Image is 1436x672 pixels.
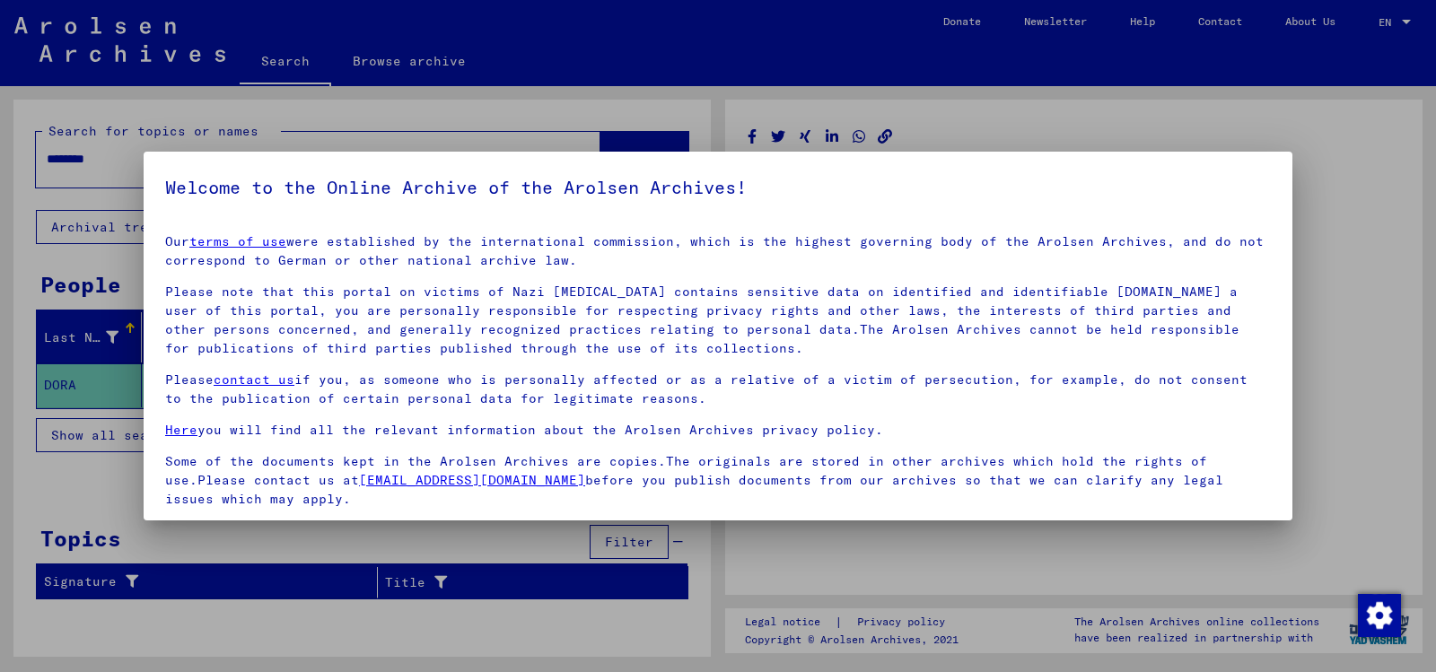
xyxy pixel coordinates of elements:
p: Our were established by the international commission, which is the highest governing body of the ... [165,232,1271,270]
a: contact us [214,371,294,388]
a: Here [165,422,197,438]
p: Some of the documents kept in the Arolsen Archives are copies.The originals are stored in other a... [165,452,1271,509]
img: Change consent [1358,594,1401,637]
p: you will find all the relevant information about the Arolsen Archives privacy policy. [165,421,1271,440]
a: terms of use [189,233,286,249]
p: Please note that this portal on victims of Nazi [MEDICAL_DATA] contains sensitive data on identif... [165,283,1271,358]
p: Please if you, as someone who is personally affected or as a relative of a victim of persecution,... [165,371,1271,408]
h5: Welcome to the Online Archive of the Arolsen Archives! [165,173,1271,202]
a: [EMAIL_ADDRESS][DOMAIN_NAME] [359,472,585,488]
